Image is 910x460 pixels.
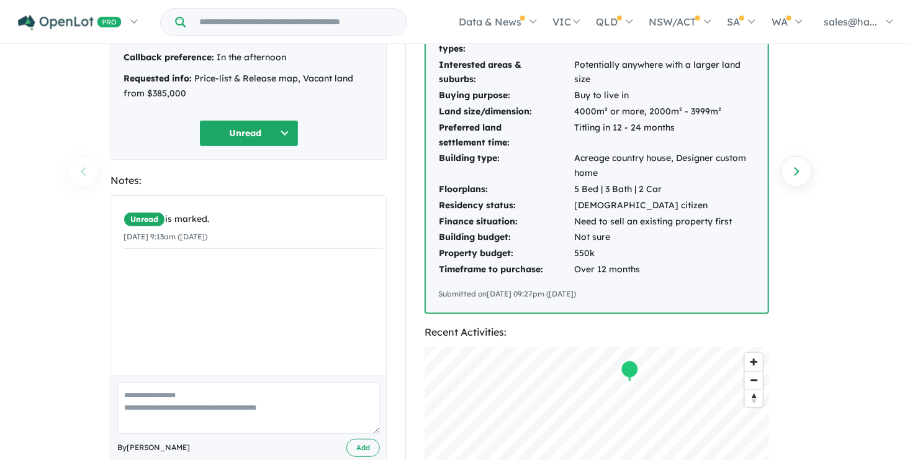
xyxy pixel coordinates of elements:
[438,246,574,262] td: Property budget:
[438,88,574,104] td: Buying purpose:
[745,389,763,407] button: Reset bearing to north
[438,120,574,151] td: Preferred land settlement time:
[745,353,763,371] button: Zoom in
[199,120,299,147] button: Unread
[574,88,755,104] td: Buy to live in
[574,150,755,182] td: Acreage country house, Designer custom home
[574,246,755,262] td: 550k
[574,104,755,120] td: 4000m² or more, 2000m² - 3999m²
[438,198,574,214] td: Residency status:
[124,212,165,227] span: Unread
[438,214,574,230] td: Finance situation:
[124,71,374,101] div: Price-list & Release map, Vacant land from $385,000
[574,262,755,278] td: Over 12 months
[124,212,383,227] div: is marked.
[110,172,387,189] div: Notes:
[574,214,755,230] td: Need to sell an existing property first
[824,16,877,28] span: sales@ha...
[124,232,207,241] small: [DATE] 9:13am ([DATE])
[438,104,574,120] td: Land size/dimension:
[574,120,755,151] td: Titling in 12 - 24 months
[346,439,380,457] button: Add
[621,359,639,382] div: Map marker
[574,229,755,246] td: Not sure
[124,73,192,84] strong: Requested info:
[124,50,374,65] div: In the afternoon
[438,229,574,246] td: Building budget:
[438,182,574,198] td: Floorplans:
[438,262,574,278] td: Timeframe to purchase:
[18,15,122,30] img: Openlot PRO Logo White
[745,371,763,389] button: Zoom out
[124,52,214,63] strong: Callback preference:
[574,182,755,198] td: 5 Bed | 3 Bath | 2 Car
[117,441,190,454] span: By [PERSON_NAME]
[574,198,755,214] td: [DEMOGRAPHIC_DATA] citizen
[438,57,574,88] td: Interested areas & suburbs:
[425,324,769,341] div: Recent Activities:
[438,288,755,300] div: Submitted on [DATE] 09:27pm ([DATE])
[438,150,574,182] td: Building type:
[574,57,755,88] td: Potentially anywhere with a larger land size
[188,9,404,35] input: Try estate name, suburb, builder or developer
